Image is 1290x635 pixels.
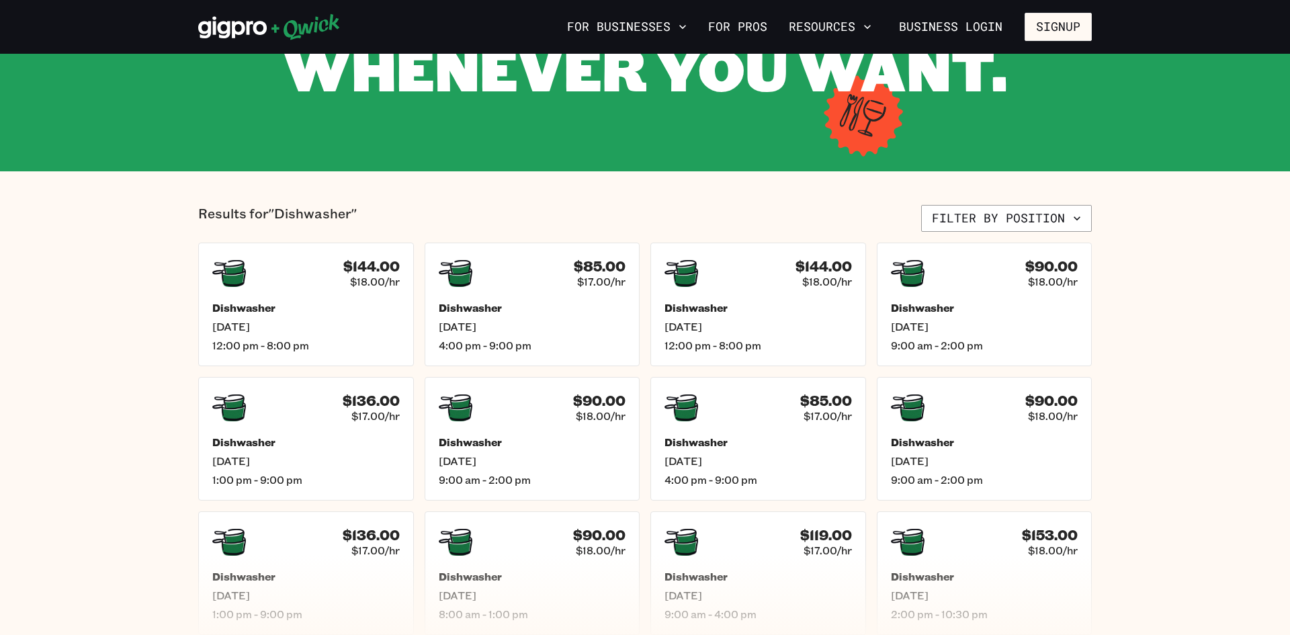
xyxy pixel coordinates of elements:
[650,511,866,635] a: $119.00$17.00/hrDishwasher[DATE]9:00 am - 4:00 pm
[198,243,414,366] a: $144.00$18.00/hrDishwasher[DATE]12:00 pm - 8:00 pm
[783,15,877,38] button: Resources
[664,454,852,468] span: [DATE]
[891,301,1078,314] h5: Dishwasher
[795,258,852,275] h4: $144.00
[877,511,1092,635] a: $153.00$18.00/hrDishwasher[DATE]2:00 pm - 10:30 pm
[439,339,626,352] span: 4:00 pm - 9:00 pm
[888,13,1014,41] a: Business Login
[425,511,640,635] a: $90.00$18.00/hrDishwasher[DATE]8:00 am - 1:00 pm
[1025,13,1092,41] button: Signup
[351,409,400,423] span: $17.00/hr
[650,377,866,501] a: $85.00$17.00/hrDishwasher[DATE]4:00 pm - 9:00 pm
[212,454,400,468] span: [DATE]
[1028,275,1078,288] span: $18.00/hr
[804,409,852,423] span: $17.00/hr
[800,527,852,544] h4: $119.00
[425,377,640,501] a: $90.00$18.00/hrDishwasher[DATE]9:00 am - 2:00 pm
[800,392,852,409] h4: $85.00
[439,301,626,314] h5: Dishwasher
[1025,392,1078,409] h4: $90.00
[891,339,1078,352] span: 9:00 am - 2:00 pm
[891,570,1078,583] h5: Dishwasher
[891,454,1078,468] span: [DATE]
[439,320,626,333] span: [DATE]
[573,527,626,544] h4: $90.00
[212,435,400,449] h5: Dishwasher
[703,15,773,38] a: For Pros
[343,527,400,544] h4: $136.00
[664,339,852,352] span: 12:00 pm - 8:00 pm
[198,377,414,501] a: $136.00$17.00/hrDishwasher[DATE]1:00 pm - 9:00 pm
[664,589,852,602] span: [DATE]
[891,607,1078,621] span: 2:00 pm - 10:30 pm
[877,243,1092,366] a: $90.00$18.00/hrDishwasher[DATE]9:00 am - 2:00 pm
[439,435,626,449] h5: Dishwasher
[664,301,852,314] h5: Dishwasher
[212,339,400,352] span: 12:00 pm - 8:00 pm
[877,377,1092,501] a: $90.00$18.00/hrDishwasher[DATE]9:00 am - 2:00 pm
[891,435,1078,449] h5: Dishwasher
[1028,544,1078,557] span: $18.00/hr
[350,275,400,288] span: $18.00/hr
[891,320,1078,333] span: [DATE]
[664,607,852,621] span: 9:00 am - 4:00 pm
[574,258,626,275] h4: $85.00
[439,454,626,468] span: [DATE]
[650,243,866,366] a: $144.00$18.00/hrDishwasher[DATE]12:00 pm - 8:00 pm
[664,473,852,486] span: 4:00 pm - 9:00 pm
[576,544,626,557] span: $18.00/hr
[577,275,626,288] span: $17.00/hr
[343,258,400,275] h4: $144.00
[802,275,852,288] span: $18.00/hr
[664,320,852,333] span: [DATE]
[212,320,400,333] span: [DATE]
[212,589,400,602] span: [DATE]
[439,473,626,486] span: 9:00 am - 2:00 pm
[439,607,626,621] span: 8:00 am - 1:00 pm
[573,392,626,409] h4: $90.00
[425,243,640,366] a: $85.00$17.00/hrDishwasher[DATE]4:00 pm - 9:00 pm
[921,205,1092,232] button: Filter by position
[198,511,414,635] a: $136.00$17.00/hrDishwasher[DATE]1:00 pm - 9:00 pm
[212,570,400,583] h5: Dishwasher
[212,473,400,486] span: 1:00 pm - 9:00 pm
[212,607,400,621] span: 1:00 pm - 9:00 pm
[804,544,852,557] span: $17.00/hr
[212,301,400,314] h5: Dishwasher
[1028,409,1078,423] span: $18.00/hr
[891,589,1078,602] span: [DATE]
[439,570,626,583] h5: Dishwasher
[351,544,400,557] span: $17.00/hr
[562,15,692,38] button: For Businesses
[664,570,852,583] h5: Dishwasher
[439,589,626,602] span: [DATE]
[1022,527,1078,544] h4: $153.00
[664,435,852,449] h5: Dishwasher
[576,409,626,423] span: $18.00/hr
[343,392,400,409] h4: $136.00
[891,473,1078,486] span: 9:00 am - 2:00 pm
[198,205,357,232] p: Results for "Dishwasher"
[1025,258,1078,275] h4: $90.00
